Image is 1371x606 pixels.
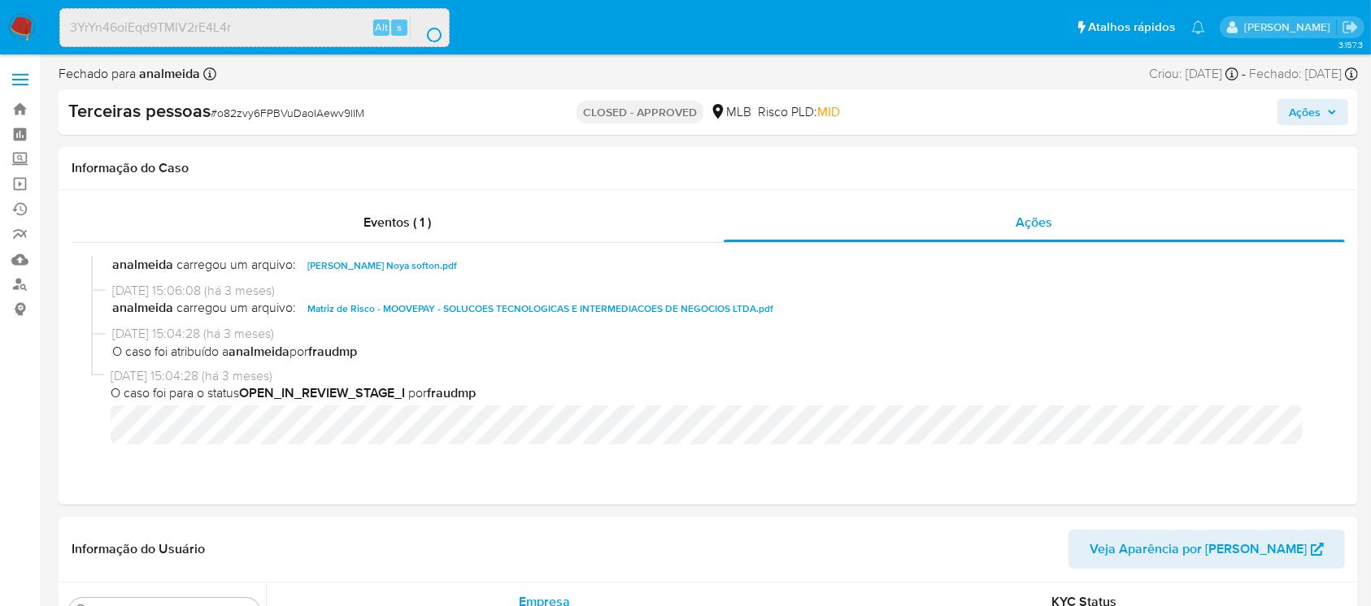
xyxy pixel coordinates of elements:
[111,367,1319,385] span: [DATE] 15:04:28 (há 3 meses)
[112,343,1319,361] span: O caso foi atribuído a por
[1149,65,1238,83] div: Criou: [DATE]
[176,299,296,318] span: carregou um arquivo:
[1088,19,1175,36] span: Atalhos rápidos
[308,342,357,361] b: fraudmp
[817,102,840,121] span: MID
[1090,530,1307,569] span: Veja Aparência por [PERSON_NAME]
[136,64,200,83] b: analmeida
[1342,19,1359,36] a: Sair
[397,19,402,35] span: s
[1277,99,1348,125] button: Ações
[299,299,781,318] button: Matriz de Risco - MOOVEPAY - SOLUCOES TECNOLOGICAS E INTERMEDIACOES DE NEGOCIOS LTDA.pdf
[59,65,200,83] span: Fechado para
[1069,530,1345,569] button: Veja Aparência por [PERSON_NAME]
[112,282,1319,300] span: [DATE] 15:06:08 (há 3 meses)
[228,342,289,361] b: analmeida
[364,213,432,232] span: Eventos ( 1 )
[112,325,1319,343] span: [DATE] 15:04:28 (há 3 meses)
[307,299,773,318] span: Matriz de Risco - MOOVEPAY - SOLUCOES TECNOLOGICAS E INTERMEDIACOES DE NEGOCIOS LTDA.pdf
[375,19,388,35] span: Alt
[112,256,173,275] b: analmeida
[72,541,205,557] h1: Informação do Usuário
[1191,20,1205,34] a: Notificações
[758,103,840,121] span: Risco PLD:
[60,17,449,38] input: Pesquise usuários ou casos...
[176,256,296,275] span: carregou um arquivo:
[112,299,173,318] b: analmeida
[211,105,364,121] span: # o82zvy6FPBVuDaoIAewv9lIM
[307,256,457,275] span: [PERSON_NAME] Noya softon.pdf
[111,384,1319,402] span: O caso foi para o status por
[68,97,211,123] b: Terceiras pessoas
[577,101,703,123] p: CLOSED - APPROVED
[427,383,476,402] b: fraudmp
[710,103,751,121] div: MLB
[72,160,1345,176] h1: Informação do Caso
[239,383,405,402] b: OPEN_IN_REVIEW_STAGE_I
[1289,99,1321,125] span: Ações
[1249,65,1358,83] div: Fechado: [DATE]
[410,16,443,39] button: search-icon
[1242,65,1246,83] span: -
[1244,19,1336,35] p: camila.castro@mercadolivre.com
[299,256,465,275] button: [PERSON_NAME] Noya softon.pdf
[1016,213,1053,232] span: Ações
